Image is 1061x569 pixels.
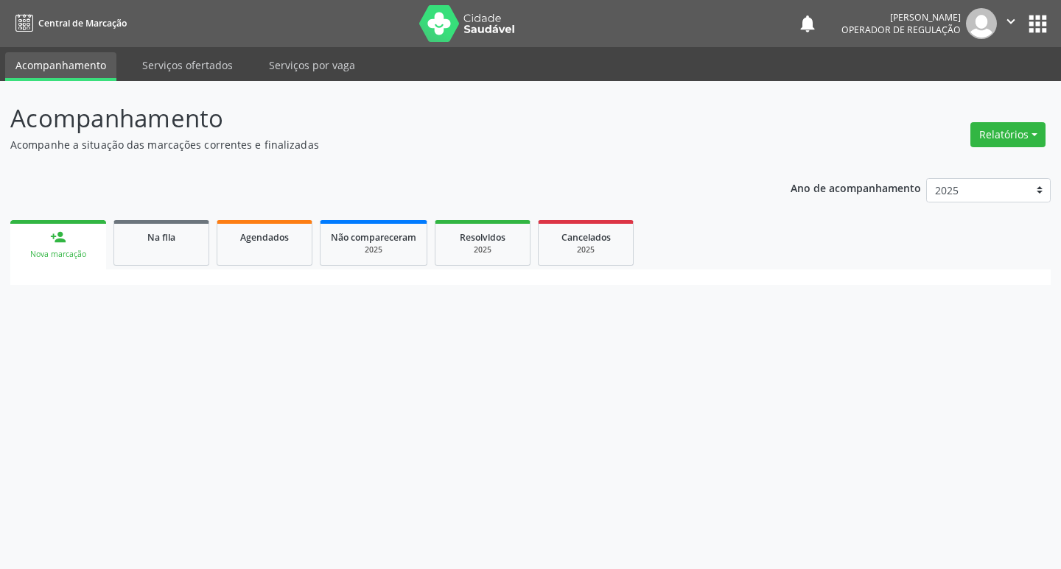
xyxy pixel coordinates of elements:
[791,178,921,197] p: Ano de acompanhamento
[147,231,175,244] span: Na fila
[1003,13,1019,29] i: 
[841,24,961,36] span: Operador de regulação
[21,249,96,260] div: Nova marcação
[10,11,127,35] a: Central de Marcação
[970,122,1046,147] button: Relatórios
[549,244,623,255] div: 2025
[331,231,416,244] span: Não compareceram
[331,244,416,255] div: 2025
[50,229,66,245] div: person_add
[966,8,997,39] img: img
[797,13,818,34] button: notifications
[240,231,289,244] span: Agendados
[446,244,519,255] div: 2025
[132,52,243,78] a: Serviços ofertados
[10,137,738,152] p: Acompanhe a situação das marcações correntes e finalizadas
[38,17,127,29] span: Central de Marcação
[5,52,116,81] a: Acompanhamento
[10,100,738,137] p: Acompanhamento
[997,8,1025,39] button: 
[561,231,611,244] span: Cancelados
[460,231,505,244] span: Resolvidos
[259,52,365,78] a: Serviços por vaga
[1025,11,1051,37] button: apps
[841,11,961,24] div: [PERSON_NAME]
